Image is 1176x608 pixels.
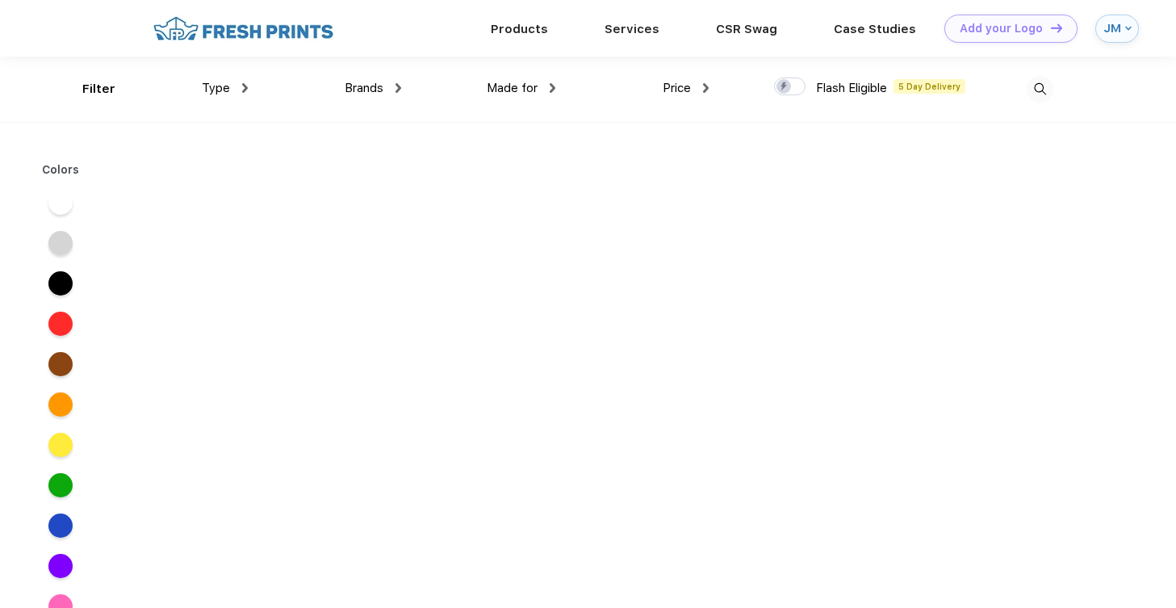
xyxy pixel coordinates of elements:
[491,22,548,36] a: Products
[30,161,92,178] div: Colors
[550,83,555,93] img: dropdown.png
[1125,25,1132,31] img: arrow_down_blue.svg
[894,79,965,94] span: 5 Day Delivery
[1051,23,1062,32] img: DT
[82,80,115,99] div: Filter
[242,83,248,93] img: dropdown.png
[487,81,538,95] span: Made for
[960,22,1043,36] div: Add your Logo
[1027,76,1053,103] img: desktop_search.svg
[395,83,401,93] img: dropdown.png
[816,81,887,95] span: Flash Eligible
[1103,22,1121,36] div: JM
[663,81,691,95] span: Price
[345,81,383,95] span: Brands
[703,83,709,93] img: dropdown.png
[202,81,230,95] span: Type
[149,15,338,43] img: fo%20logo%202.webp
